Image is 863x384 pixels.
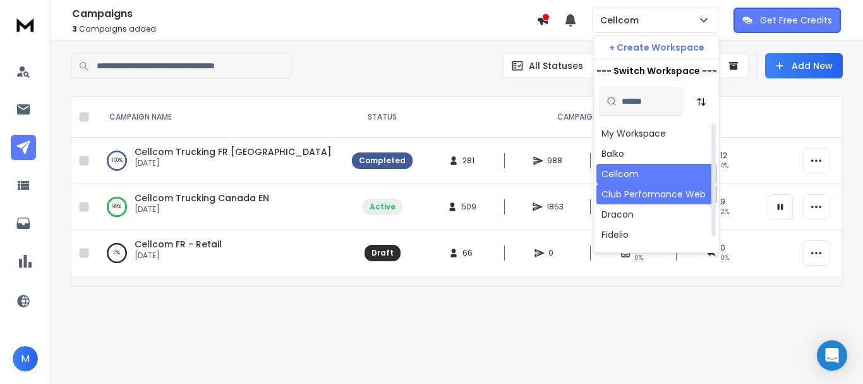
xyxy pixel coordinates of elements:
[601,208,634,221] div: Dracon
[547,156,562,166] span: 988
[420,97,760,138] th: CAMPAIGN STATS
[13,346,38,371] button: M
[720,151,727,161] span: 12
[13,13,38,36] img: logo
[601,147,624,160] div: Balko
[370,202,395,212] div: Active
[529,59,583,72] p: All Statuses
[601,188,706,201] div: Club Performance Web
[634,253,643,263] span: 0%
[609,41,704,54] p: + Create Workspace
[720,197,725,207] span: 9
[94,97,344,138] th: CAMPAIGN NAME
[817,340,847,371] div: Open Intercom Messenger
[720,243,725,253] span: 0
[601,228,629,241] div: Fidelio
[135,158,332,168] p: [DATE]
[600,14,644,27] p: Cellcom
[72,24,536,34] p: Campaigns added
[760,14,832,27] p: Get Free Credits
[114,247,120,259] p: 0 %
[462,156,475,166] span: 281
[135,238,222,251] a: Cellcom FR - Retail
[94,138,344,184] td: 100%Cellcom Trucking FR [GEOGRAPHIC_DATA][DATE]
[720,253,729,263] span: 0%
[135,192,269,204] a: Cellcom Trucking Canada EN
[135,146,332,158] a: Cellcom Trucking FR [GEOGRAPHIC_DATA]
[596,65,717,77] p: --- Switch Workspace ---
[546,202,564,212] span: 1853
[72,6,536,22] h1: Campaigns
[720,161,728,171] span: 4 %
[462,248,475,258] span: 66
[733,8,841,33] button: Get Free Credits
[689,89,714,115] button: Sort by Sort A-Z
[461,202,476,212] span: 509
[112,201,121,213] p: 99 %
[601,249,669,261] div: NeuroPerforma
[135,204,269,214] p: [DATE]
[112,154,123,167] p: 100 %
[72,23,77,34] span: 3
[344,97,420,138] th: STATUS
[601,168,639,180] div: Cellcom
[601,127,666,140] div: My Workspace
[765,53,843,78] button: Add New
[94,184,344,230] td: 99%Cellcom Trucking Canada EN[DATE]
[594,36,719,59] button: + Create Workspace
[135,251,222,261] p: [DATE]
[720,207,729,217] span: 2 %
[371,248,394,258] div: Draft
[359,156,406,166] div: Completed
[94,230,344,276] td: 0%Cellcom FR - Retail[DATE]
[548,248,561,258] span: 0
